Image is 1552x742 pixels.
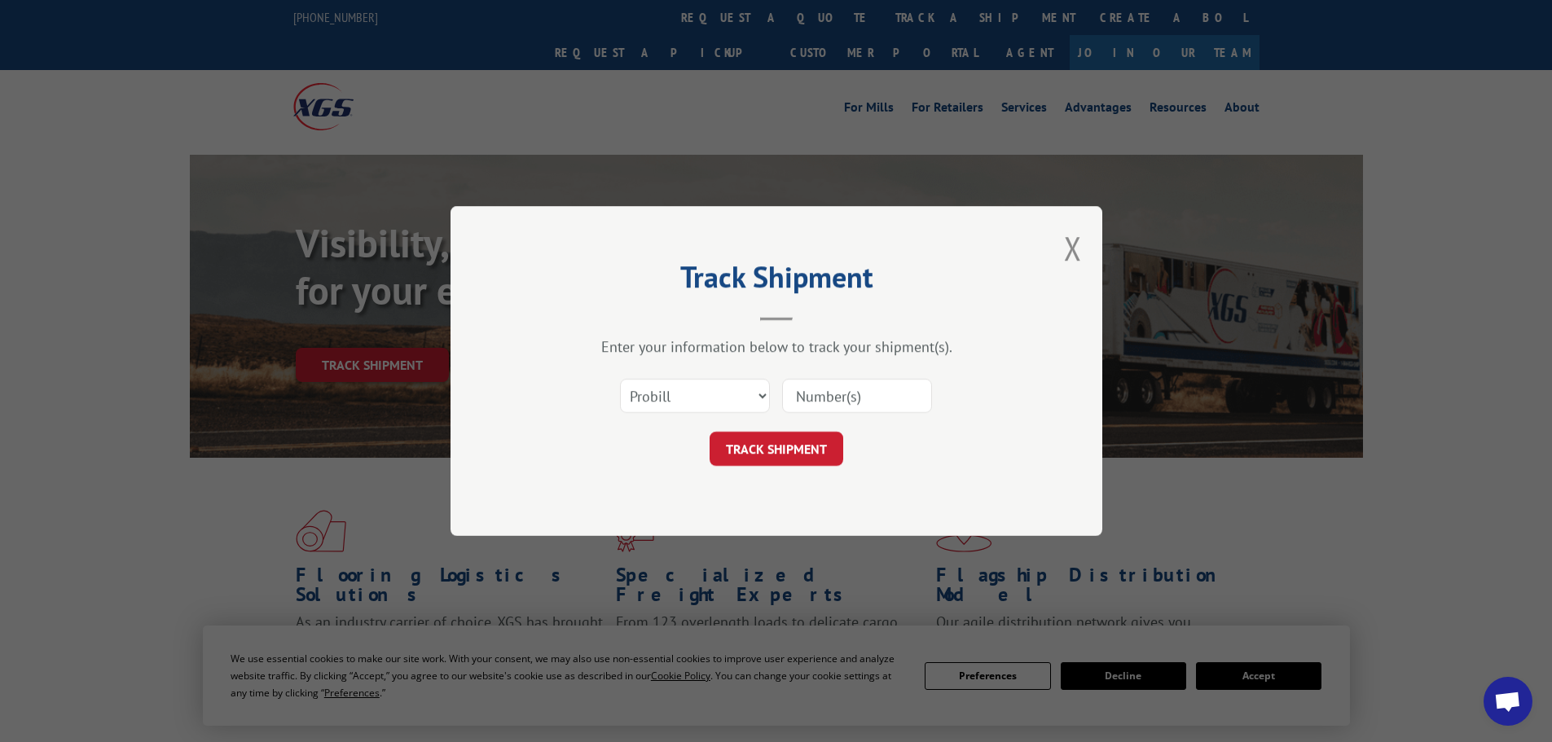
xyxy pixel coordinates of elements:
div: Open chat [1484,677,1532,726]
input: Number(s) [782,379,932,413]
button: Close modal [1064,226,1082,270]
button: TRACK SHIPMENT [710,432,843,466]
div: Enter your information below to track your shipment(s). [532,337,1021,356]
h2: Track Shipment [532,266,1021,296]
